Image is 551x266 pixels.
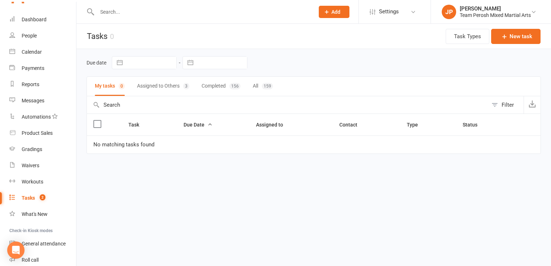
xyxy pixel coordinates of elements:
span: Add [331,9,340,15]
div: Payments [22,65,44,71]
span: Assigned to [256,122,291,128]
a: Product Sales [9,125,76,141]
button: Status [463,120,485,129]
span: Task [128,122,147,128]
h1: Tasks [76,24,114,49]
a: Automations [9,109,76,125]
button: Type [407,120,426,129]
button: Assigned to Others3 [137,77,189,96]
a: Dashboard [9,12,76,28]
div: Waivers [22,163,39,168]
div: Tasks [22,195,35,201]
a: Reports [9,76,76,93]
a: Gradings [9,141,76,158]
a: General attendance kiosk mode [9,236,76,252]
div: Workouts [22,179,43,185]
button: Contact [339,120,365,129]
div: General attendance [22,241,66,247]
a: Calendar [9,44,76,60]
div: Calendar [22,49,42,55]
div: 0 [119,83,125,89]
div: 159 [262,83,273,89]
a: People [9,28,76,44]
button: New task [491,29,541,44]
a: What's New [9,206,76,222]
div: [PERSON_NAME] [460,5,531,12]
a: Messages [9,93,76,109]
div: 0 [110,32,114,41]
div: Product Sales [22,130,53,136]
div: Messages [22,98,44,103]
span: Type [407,122,426,128]
div: Reports [22,81,39,87]
button: Add [319,6,349,18]
input: Search [87,96,488,114]
td: No matching tasks found [87,136,541,154]
span: Status [463,122,485,128]
div: What's New [22,211,48,217]
a: Payments [9,60,76,76]
div: Gradings [22,146,42,152]
div: Open Intercom Messenger [7,241,25,259]
div: Team Perosh Mixed Martial Arts [460,12,531,18]
div: Dashboard [22,17,47,22]
button: Assigned to [256,120,291,129]
span: Contact [339,122,365,128]
div: Filter [502,101,514,109]
button: Completed156 [202,77,241,96]
div: Automations [22,114,51,120]
a: Waivers [9,158,76,174]
div: People [22,33,37,39]
div: JP [442,5,456,19]
label: Due date [87,60,106,66]
button: Filter [488,96,524,114]
span: Settings [379,4,399,20]
span: Due Date [184,122,212,128]
a: Workouts [9,174,76,190]
button: Task [128,120,147,129]
button: Due Date [184,120,212,129]
input: Search... [95,7,309,17]
div: Roll call [22,257,39,263]
button: Task Types [446,29,489,44]
a: Tasks 2 [9,190,76,206]
span: 2 [40,194,45,200]
button: All159 [253,77,273,96]
div: 3 [183,83,189,89]
button: My tasks0 [95,77,125,96]
div: 156 [229,83,241,89]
